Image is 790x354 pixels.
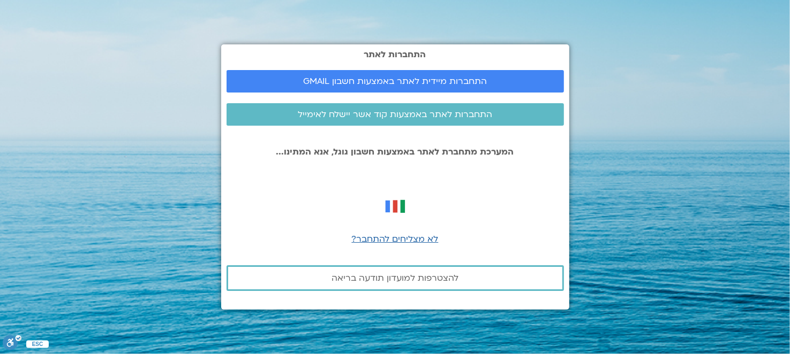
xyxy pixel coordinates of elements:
[332,273,458,283] span: להצטרפות למועדון תודעה בריאה
[298,110,492,119] span: התחברות לאתר באמצעות קוד אשר יישלח לאימייל
[303,76,487,86] span: התחברות מיידית לאתר באמצעות חשבון GMAIL
[227,50,564,59] h2: התחברות לאתר
[227,103,564,126] a: התחברות לאתר באמצעות קוד אשר יישלח לאימייל
[227,265,564,291] a: להצטרפות למועדון תודעה בריאה
[352,233,439,245] a: לא מצליחים להתחבר?
[227,147,564,157] p: המערכת מתחברת לאתר באמצעות חשבון גוגל, אנא המתינו...
[227,70,564,93] a: התחברות מיידית לאתר באמצעות חשבון GMAIL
